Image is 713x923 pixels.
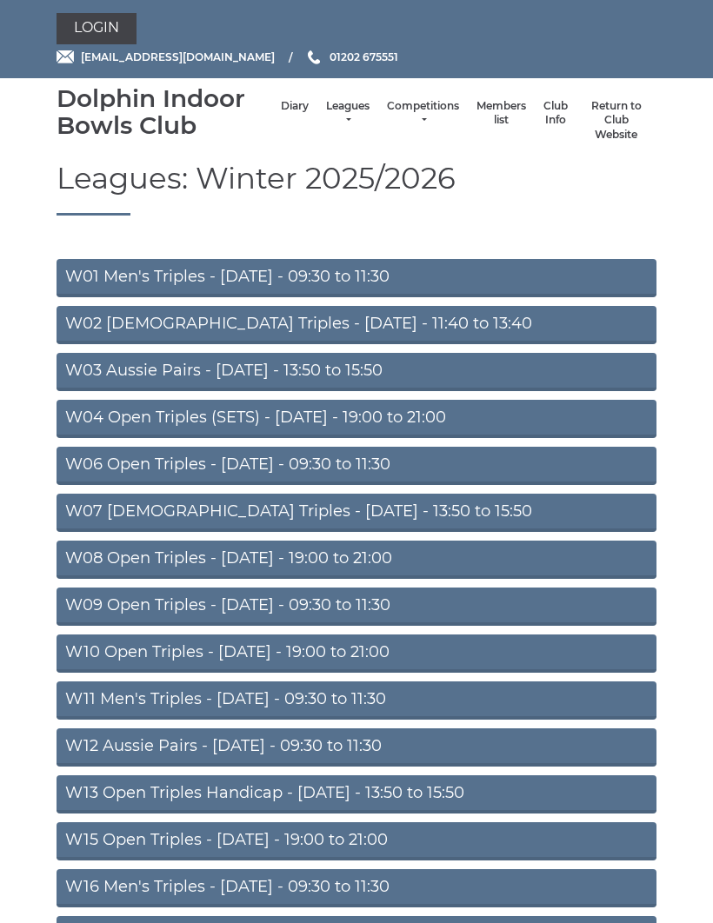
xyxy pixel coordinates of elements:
[57,259,656,297] a: W01 Men's Triples - [DATE] - 09:30 to 11:30
[57,541,656,579] a: W08 Open Triples - [DATE] - 19:00 to 21:00
[308,50,320,64] img: Phone us
[585,99,648,143] a: Return to Club Website
[543,99,568,128] a: Club Info
[57,822,656,860] a: W15 Open Triples - [DATE] - 19:00 to 21:00
[81,50,275,63] span: [EMAIL_ADDRESS][DOMAIN_NAME]
[57,13,137,44] a: Login
[305,49,398,65] a: Phone us 01202 675551
[57,353,656,391] a: W03 Aussie Pairs - [DATE] - 13:50 to 15:50
[57,50,74,63] img: Email
[57,306,656,344] a: W02 [DEMOGRAPHIC_DATA] Triples - [DATE] - 11:40 to 13:40
[57,728,656,767] a: W12 Aussie Pairs - [DATE] - 09:30 to 11:30
[326,99,370,128] a: Leagues
[57,775,656,813] a: W13 Open Triples Handicap - [DATE] - 13:50 to 15:50
[57,588,656,626] a: W09 Open Triples - [DATE] - 09:30 to 11:30
[57,400,656,438] a: W04 Open Triples (SETS) - [DATE] - 19:00 to 21:00
[57,49,275,65] a: Email [EMAIL_ADDRESS][DOMAIN_NAME]
[57,163,656,215] h1: Leagues: Winter 2025/2026
[57,634,656,673] a: W10 Open Triples - [DATE] - 19:00 to 21:00
[57,494,656,532] a: W07 [DEMOGRAPHIC_DATA] Triples - [DATE] - 13:50 to 15:50
[57,447,656,485] a: W06 Open Triples - [DATE] - 09:30 to 11:30
[281,99,309,114] a: Diary
[57,85,272,139] div: Dolphin Indoor Bowls Club
[387,99,459,128] a: Competitions
[57,681,656,720] a: W11 Men's Triples - [DATE] - 09:30 to 11:30
[57,869,656,907] a: W16 Men's Triples - [DATE] - 09:30 to 11:30
[330,50,398,63] span: 01202 675551
[476,99,526,128] a: Members list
